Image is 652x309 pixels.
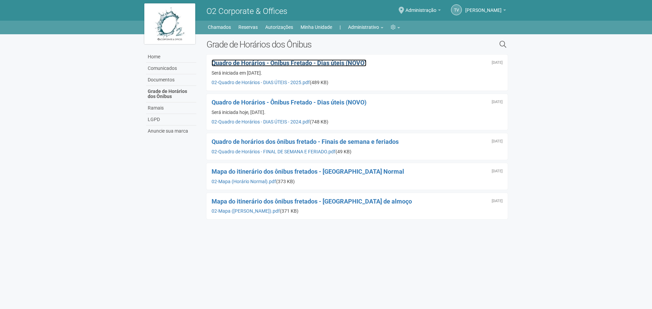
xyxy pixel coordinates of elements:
[391,22,400,32] a: Configurações
[265,22,293,32] a: Autorizações
[146,102,196,114] a: Ramais
[208,22,231,32] a: Chamados
[465,1,502,13] span: Thayane Vasconcelos Torres
[212,99,366,106] a: Quadro de Horários - Ônibus Fretado - Dias úteis (NOVO)
[212,109,503,115] div: Será iniciada hoje, [DATE].
[212,149,503,155] div: (49 KB)
[212,208,280,214] a: 02-Mapa ([PERSON_NAME]).pdf
[212,138,399,145] a: Quadro de horários dos ônibus fretado - Finais de semana e feriados
[212,70,503,76] div: Será iniciada em [DATE].
[146,86,196,102] a: Grade de Horários dos Ônibus
[212,168,404,175] a: Mapa do itinerário dos ônibus fretados - [GEOGRAPHIC_DATA] Normal
[146,51,196,63] a: Home
[212,59,366,66] a: Quadro de Horários - Ônibus Fretado - Dias úteis (NOVO)
[212,179,276,184] a: 02-Mapa (Horário Normal).pdf
[206,39,430,50] h2: Grade de Horários dos Ônibus
[146,74,196,86] a: Documentos
[212,208,503,214] div: (371 KB)
[492,100,503,104] div: Segunda-feira, 13 de maio de 2024 às 11:08
[212,119,310,124] a: 02-Quadro de Horários - DIAS ÚTEIS - 2024.pdf
[492,139,503,143] div: Sexta-feira, 23 de outubro de 2020 às 16:55
[492,199,503,203] div: Sexta-feira, 23 de outubro de 2020 às 16:53
[212,79,503,85] div: (489 KB)
[212,178,503,185] div: (373 KB)
[405,1,436,13] span: Administração
[238,22,258,32] a: Reservas
[144,3,195,44] img: logo.jpg
[451,4,462,15] a: TV
[212,119,503,125] div: (748 KB)
[146,125,196,137] a: Anuncie sua marca
[212,80,310,85] a: 02-Quadro de Horários - DIAS ÚTEIS - 2025.pdf
[465,8,506,14] a: [PERSON_NAME]
[212,149,336,154] a: 02-Quadro de Horários - FINAL DE SEMANA E FERIADO.pdf
[340,22,341,32] a: |
[212,198,412,205] a: Mapa do itinerário dos ônibus fretados - [GEOGRAPHIC_DATA] de almoço
[492,169,503,173] div: Sexta-feira, 23 de outubro de 2020 às 16:54
[348,22,383,32] a: Administrativo
[405,8,441,14] a: Administração
[146,114,196,125] a: LGPD
[146,63,196,74] a: Comunicados
[492,61,503,65] div: Sexta-feira, 24 de janeiro de 2025 às 19:36
[301,22,332,32] a: Minha Unidade
[206,6,287,16] span: O2 Corporate & Offices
